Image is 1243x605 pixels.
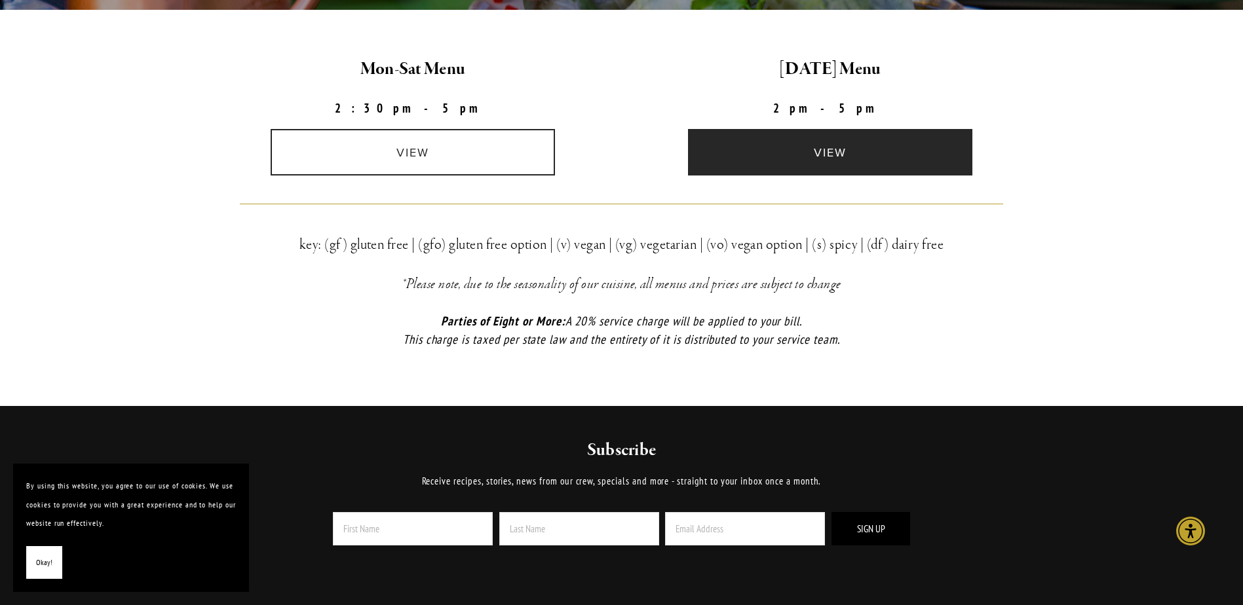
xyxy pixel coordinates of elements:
p: By using this website, you agree to our use of cookies. We use cookies to provide you with a grea... [26,477,236,533]
h2: [DATE] Menu [633,56,1028,83]
strong: 2pm-5pm [773,100,887,116]
button: Sign Up [832,512,910,545]
a: view [271,129,555,175]
div: Accessibility Menu [1176,517,1205,545]
p: Receive recipes, stories, news from our crew, specials and more - straight to your inbox once a m... [297,473,946,489]
em: A 20% service charge will be applied to your bill. This charge is taxed per state law and the ent... [403,313,840,348]
span: Sign Up [857,522,885,535]
input: Last Name [499,512,659,545]
em: Parties of Eight or More: [441,313,565,329]
input: First Name [333,512,493,545]
strong: 2:30pm-5pm [335,100,491,116]
span: Okay! [36,553,52,572]
h2: Subscribe [297,439,946,462]
input: Email Address [665,512,825,545]
em: *Please note, due to the seasonality of our cuisine, all menus and prices are subject to change [402,275,841,293]
h2: Mon-Sat Menu [216,56,611,83]
h3: key: (gf) gluten free | (gfo) gluten free option | (v) vegan | (vg) vegetarian | (vo) vegan optio... [240,233,1004,257]
section: Cookie banner [13,464,249,592]
button: Okay! [26,546,62,579]
a: view [688,129,972,175]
